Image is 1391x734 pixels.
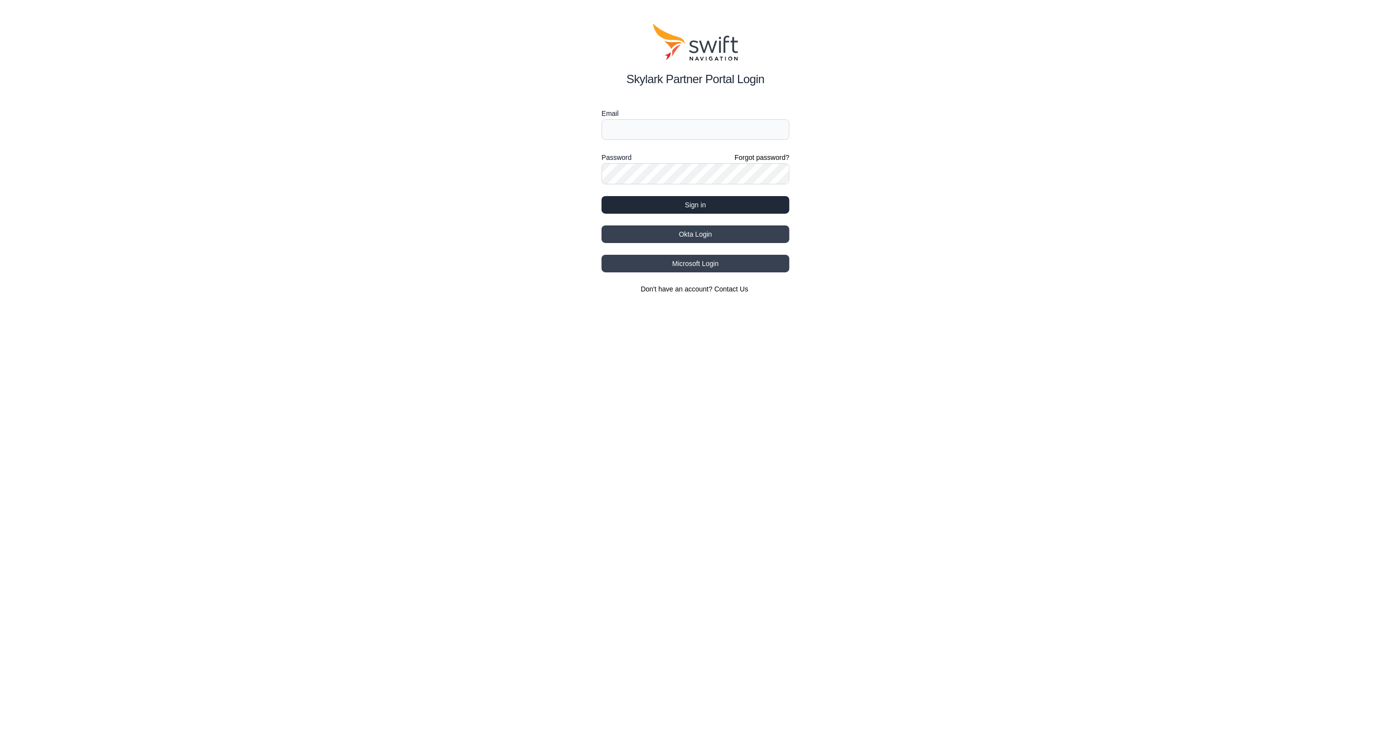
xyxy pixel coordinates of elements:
a: Forgot password? [735,153,789,162]
section: Don't have an account? [602,284,789,294]
button: Okta Login [602,225,789,243]
button: Microsoft Login [602,255,789,272]
label: Email [602,108,789,119]
button: Sign in [602,196,789,214]
a: Contact Us [715,285,748,293]
label: Password [602,152,631,163]
h2: Skylark Partner Portal Login [602,70,789,88]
